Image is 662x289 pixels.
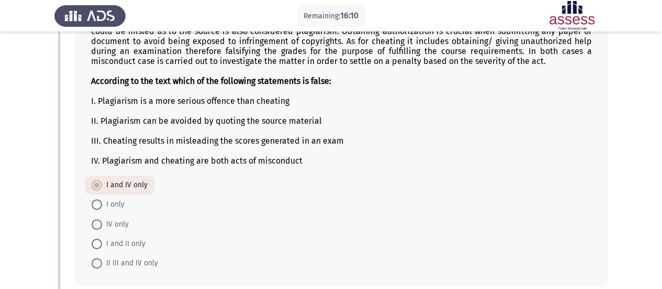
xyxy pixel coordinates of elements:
div: I. Plagiarism is a more serious offence than cheating [91,96,592,106]
img: Assess Talent Management logo [54,1,126,30]
span: I and II only [102,238,145,250]
div: IV. Plagiarism and cheating are both acts of misconduct [91,156,592,166]
span: I and IV only [102,179,148,191]
span: II III and IV only [102,257,158,270]
span: I only [102,198,125,211]
p: Remaining: [304,9,358,23]
span: 16:10 [340,10,358,20]
div: II. Plagiarism can be avoided by quoting the source material [91,116,592,126]
div: III. Cheating results in misleading the scores generated in an exam [91,136,592,146]
img: Assessment logo of ASSESS English Language Assessment (3 Module) (Ad - IB) [536,1,608,30]
span: IV only [102,218,129,231]
b: According to the text which of the following statements is false: [91,76,331,86]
